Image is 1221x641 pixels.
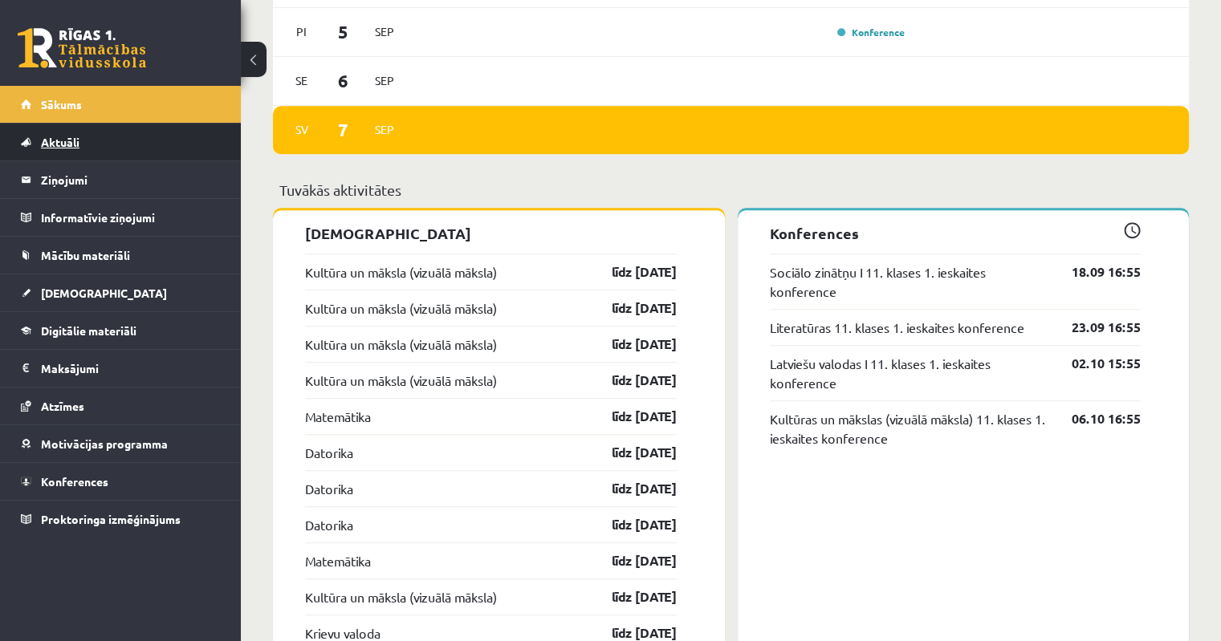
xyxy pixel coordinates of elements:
a: Mācību materiāli [21,237,221,274]
p: Tuvākās aktivitātes [279,179,1182,201]
legend: Ziņojumi [41,161,221,198]
a: līdz [DATE] [584,515,677,534]
span: Sv [285,117,319,142]
a: Kultūra un māksla (vizuālā māksla) [305,335,497,354]
a: Sociālo zinātņu I 11. klases 1. ieskaites konference [770,262,1048,301]
a: līdz [DATE] [584,298,677,318]
span: Konferences [41,474,108,489]
span: Digitālie materiāli [41,323,136,338]
a: Kultūra un māksla (vizuālā māksla) [305,587,497,607]
a: līdz [DATE] [584,335,677,354]
a: Aktuāli [21,124,221,160]
a: līdz [DATE] [584,479,677,498]
a: līdz [DATE] [584,551,677,570]
span: 6 [319,67,368,94]
a: Sākums [21,86,221,123]
a: Datorika [305,515,353,534]
a: Kultūra un māksla (vizuālā māksla) [305,371,497,390]
p: [DEMOGRAPHIC_DATA] [305,222,677,244]
p: Konferences [770,222,1142,244]
a: Datorika [305,443,353,462]
a: Datorika [305,479,353,498]
a: Konference [837,26,905,39]
span: Sep [368,117,401,142]
span: Se [285,68,319,93]
span: Sākums [41,97,82,112]
span: 7 [319,116,368,143]
span: [DEMOGRAPHIC_DATA] [41,286,167,300]
a: līdz [DATE] [584,262,677,282]
a: Atzīmes [21,387,221,424]
span: Atzīmes [41,399,84,413]
span: Pi [285,19,319,44]
a: Latviešu valodas I 11. klases 1. ieskaites konference [770,354,1048,392]
span: Proktoringa izmēģinājums [41,512,181,526]
span: Aktuāli [41,135,79,149]
a: līdz [DATE] [584,443,677,462]
a: [DEMOGRAPHIC_DATA] [21,274,221,311]
span: Mācību materiāli [41,248,130,262]
a: Kultūras un mākslas (vizuālā māksla) 11. klases 1. ieskaites konference [770,409,1048,448]
span: Sep [368,68,401,93]
span: Motivācijas programma [41,436,168,451]
a: Proktoringa izmēģinājums [21,501,221,538]
legend: Maksājumi [41,350,221,387]
span: Sep [368,19,401,44]
a: Ziņojumi [21,161,221,198]
a: līdz [DATE] [584,407,677,426]
a: 23.09 16:55 [1048,318,1141,337]
a: Informatīvie ziņojumi [21,199,221,236]
legend: Informatīvie ziņojumi [41,199,221,236]
a: Matemātika [305,551,371,570]
a: 18.09 16:55 [1048,262,1141,282]
a: Kultūra un māksla (vizuālā māksla) [305,262,497,282]
a: Digitālie materiāli [21,312,221,349]
a: Konferences [21,463,221,500]
span: 5 [319,18,368,45]
a: Maksājumi [21,350,221,387]
a: Rīgas 1. Tālmācības vidusskola [18,28,146,68]
a: Motivācijas programma [21,425,221,462]
a: līdz [DATE] [584,587,677,607]
a: 02.10 15:55 [1048,354,1141,373]
a: Literatūras 11. klases 1. ieskaites konference [770,318,1024,337]
a: Kultūra un māksla (vizuālā māksla) [305,298,497,318]
a: 06.10 16:55 [1048,409,1141,428]
a: līdz [DATE] [584,371,677,390]
a: Matemātika [305,407,371,426]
